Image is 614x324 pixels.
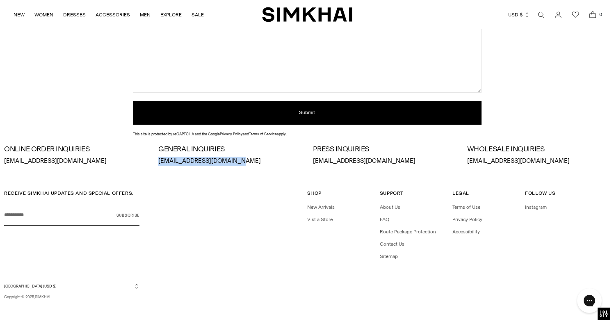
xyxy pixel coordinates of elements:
[380,253,398,259] a: Sitemap
[313,157,456,166] p: [EMAIL_ADDRESS][DOMAIN_NAME]
[116,205,139,226] button: Subscribe
[567,7,584,23] a: Wishlist
[467,157,610,166] p: [EMAIL_ADDRESS][DOMAIN_NAME]
[380,229,436,235] a: Route Package Protection
[597,11,604,18] span: 0
[34,6,53,24] a: WOMEN
[192,6,204,24] a: SALE
[262,7,352,23] a: SIMKHAI
[533,7,549,23] a: Open search modal
[158,157,301,166] p: [EMAIL_ADDRESS][DOMAIN_NAME]
[467,145,610,153] h3: WHOLESALE INQUIRIES
[508,6,530,24] button: USD $
[7,293,82,317] iframe: Sign Up via Text for Offers
[452,190,469,196] span: Legal
[4,294,139,300] p: Copyright © 2025, .
[160,6,182,24] a: EXPLORE
[14,6,25,24] a: NEW
[307,204,335,210] a: New Arrivals
[249,132,277,136] a: Terms of Service
[380,204,400,210] a: About Us
[4,145,147,153] h3: ONLINE ORDER INQUIRIES
[4,157,147,166] p: [EMAIL_ADDRESS][DOMAIN_NAME]
[525,204,547,210] a: Instagram
[380,190,404,196] span: Support
[158,145,301,153] h3: GENERAL INQUIRIES
[313,145,456,153] h3: PRESS INQUIRIES
[452,204,480,210] a: Terms of Use
[452,229,480,235] a: Accessibility
[133,131,482,137] div: This site is protected by reCAPTCHA and the Google and apply.
[380,217,389,222] a: FAQ
[550,7,566,23] a: Go to the account page
[452,217,482,222] a: Privacy Policy
[4,283,139,289] button: [GEOGRAPHIC_DATA] (USD $)
[220,132,243,136] a: Privacy Policy
[584,7,601,23] a: Open cart modal
[307,190,322,196] span: Shop
[140,6,151,24] a: MEN
[380,241,404,247] a: Contact Us
[573,285,606,316] iframe: Gorgias live chat messenger
[133,101,482,125] button: Submit
[63,6,86,24] a: DRESSES
[307,217,333,222] a: Vist a Store
[525,190,555,196] span: Follow Us
[4,190,134,196] span: RECEIVE SIMKHAI UPDATES AND SPECIAL OFFERS:
[96,6,130,24] a: ACCESSORIES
